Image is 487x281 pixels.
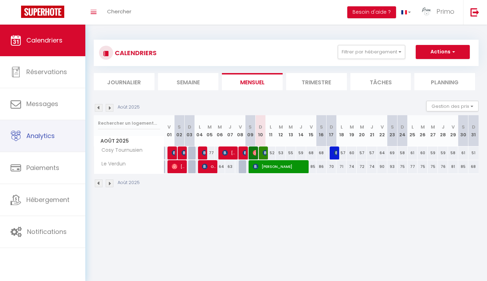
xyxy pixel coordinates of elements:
abbr: L [341,124,343,130]
abbr: L [270,124,272,130]
div: 59 [296,146,306,159]
th: 21 [367,115,377,146]
abbr: M [360,124,364,130]
abbr: D [330,124,333,130]
span: Analytics [26,131,55,140]
div: 81 [448,160,458,173]
th: 10 [255,115,265,146]
th: 24 [397,115,408,146]
div: 77 [205,146,215,159]
th: 16 [316,115,327,146]
span: [PERSON_NAME] [202,146,205,159]
abbr: S [249,124,252,130]
abbr: M [279,124,283,130]
div: 68 [468,160,479,173]
span: [PERSON_NAME] [334,146,337,159]
abbr: S [391,124,394,130]
span: ORSINI CLAIRE [202,160,216,173]
span: [PERSON_NAME] [222,146,236,159]
button: Actions [416,45,470,59]
th: 15 [306,115,316,146]
th: 23 [387,115,397,146]
span: Août 2025 [94,136,164,146]
div: 58 [448,146,458,159]
th: 09 [245,115,256,146]
img: Super Booking [21,6,64,18]
div: 70 [327,160,337,173]
th: 08 [235,115,245,146]
span: [PERSON_NAME] [172,160,185,173]
div: 75 [397,160,408,173]
div: 63 [225,160,235,173]
abbr: L [199,124,201,130]
abbr: M [208,124,212,130]
button: Gestion des prix [426,101,479,111]
span: Chercher [107,8,131,15]
th: 11 [265,115,276,146]
div: 75 [428,160,438,173]
th: 20 [357,115,367,146]
span: Notifications [27,227,67,236]
span: Réservations [26,67,67,76]
span: Nemeye Kwitegetse [172,146,175,159]
div: 72 [357,160,367,173]
div: 57 [357,146,367,159]
abbr: D [401,124,404,130]
div: 64 [377,146,387,159]
th: 30 [458,115,468,146]
div: 85 [458,160,468,173]
li: Journalier [94,73,154,90]
th: 04 [195,115,205,146]
abbr: S [178,124,181,130]
th: 12 [276,115,286,146]
span: Messages [26,99,58,108]
div: 74 [347,160,357,173]
abbr: D [259,124,262,130]
span: Le Verdun [95,160,127,168]
span: Ilze Spigule-Buijtenweg [182,146,185,159]
div: 90 [377,160,387,173]
div: 59 [438,146,448,159]
abbr: J [370,124,373,130]
span: [PERSON_NAME] [263,146,266,159]
div: 58 [397,146,408,159]
th: 18 [336,115,347,146]
abbr: M [218,124,222,130]
th: 13 [286,115,296,146]
div: 86 [316,160,327,173]
abbr: M [350,124,354,130]
div: 60 [417,146,428,159]
div: 71 [336,160,347,173]
abbr: M [431,124,435,130]
th: 26 [417,115,428,146]
th: 14 [296,115,306,146]
abbr: S [462,124,465,130]
div: 57 [367,146,377,159]
span: [PERSON_NAME] [243,146,246,159]
span: [PERSON_NAME] [253,146,256,159]
span: Primo [436,7,454,16]
li: Mensuel [222,73,283,90]
li: Trimestre [286,73,347,90]
div: 51 [468,146,479,159]
div: 68 [306,146,316,159]
span: Cosy Tournusien [95,146,144,154]
div: 60 [347,146,357,159]
span: [PERSON_NAME] [253,160,307,173]
input: Rechercher un logement... [98,117,160,130]
th: 06 [215,115,225,146]
div: 64 [215,160,225,173]
div: 77 [408,160,418,173]
th: 28 [438,115,448,146]
th: 29 [448,115,458,146]
div: 93 [387,160,397,173]
abbr: V [167,124,171,130]
abbr: J [442,124,445,130]
abbr: V [310,124,313,130]
span: Hébergement [26,195,70,204]
img: logout [470,8,479,17]
abbr: M [421,124,425,130]
span: Paiements [26,163,59,172]
abbr: V [239,124,242,130]
button: Filtrer par hébergement [338,45,405,59]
